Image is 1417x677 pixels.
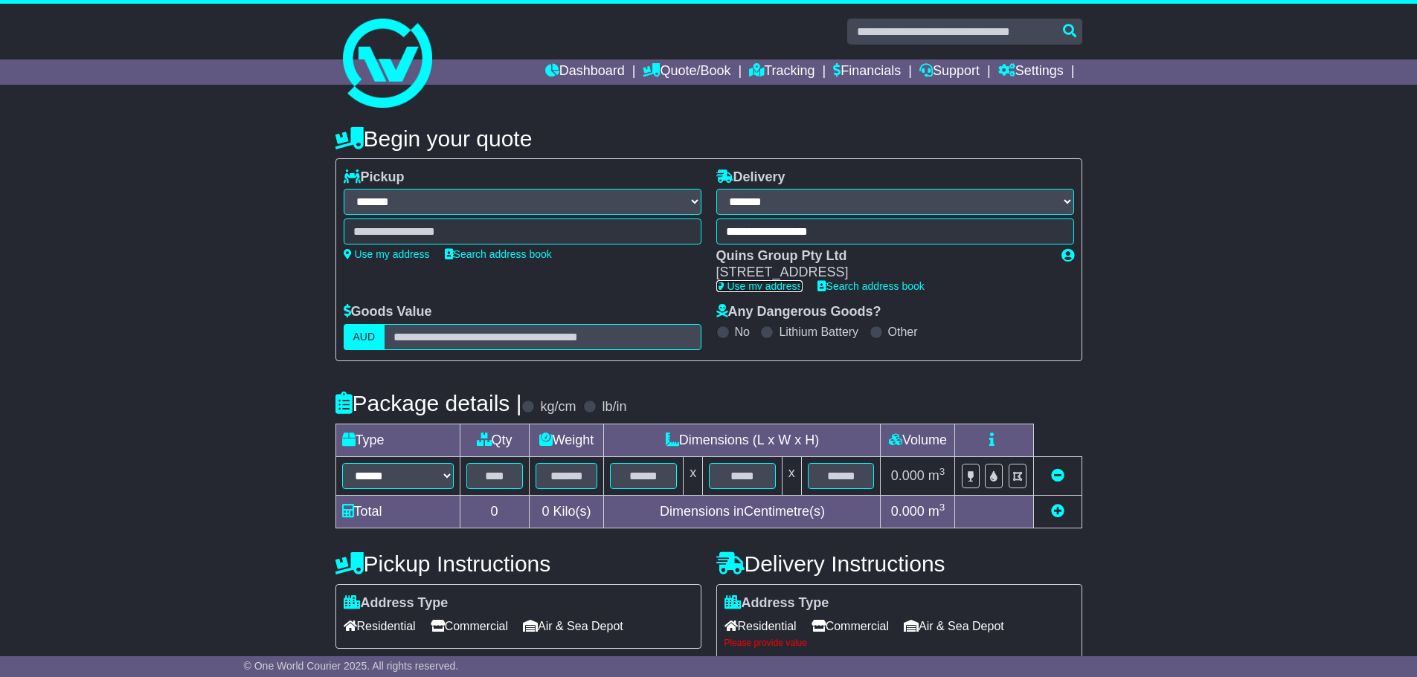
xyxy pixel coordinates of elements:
[904,615,1004,638] span: Air & Sea Depot
[344,304,432,320] label: Goods Value
[604,424,881,456] td: Dimensions (L x W x H)
[445,248,552,260] a: Search address book
[928,468,945,483] span: m
[344,324,385,350] label: AUD
[888,325,918,339] label: Other
[998,59,1064,85] a: Settings
[344,595,449,612] label: Address Type
[545,59,625,85] a: Dashboard
[460,424,529,456] td: Qty
[716,304,881,320] label: Any Dangerous Goods?
[540,399,576,415] label: kg/cm
[643,59,730,85] a: Quote/Book
[602,399,626,415] label: lb/in
[542,504,549,519] span: 0
[344,248,430,260] a: Use my address
[529,495,604,528] td: Kilo(s)
[335,391,522,415] h4: Package details |
[749,59,814,85] a: Tracking
[919,59,980,85] a: Support
[779,325,858,339] label: Lithium Battery
[939,466,945,477] sup: 3
[724,638,1074,648] div: Please provide value
[335,424,460,456] td: Type
[335,495,460,528] td: Total
[1051,504,1064,519] a: Add new item
[529,424,604,456] td: Weight
[604,495,881,528] td: Dimensions in Centimetre(s)
[716,280,803,292] a: Use my address
[939,502,945,513] sup: 3
[928,504,945,519] span: m
[817,280,925,292] a: Search address book
[523,615,623,638] span: Air & Sea Depot
[833,59,901,85] a: Financials
[460,495,529,528] td: 0
[344,169,405,186] label: Pickup
[716,551,1082,576] h4: Delivery Instructions
[891,504,925,519] span: 0.000
[431,615,508,638] span: Commercial
[716,248,1047,265] div: Quins Group Pty Ltd
[335,126,1082,151] h4: Begin your quote
[735,325,750,339] label: No
[891,468,925,483] span: 0.000
[244,660,459,672] span: © One World Courier 2025. All rights reserved.
[724,595,829,612] label: Address Type
[684,456,703,495] td: x
[812,615,889,638] span: Commercial
[1051,468,1064,483] a: Remove this item
[724,615,797,638] span: Residential
[716,169,785,186] label: Delivery
[335,551,701,576] h4: Pickup Instructions
[782,456,801,495] td: x
[881,424,955,456] td: Volume
[716,265,1047,281] div: [STREET_ADDRESS]
[344,615,416,638] span: Residential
